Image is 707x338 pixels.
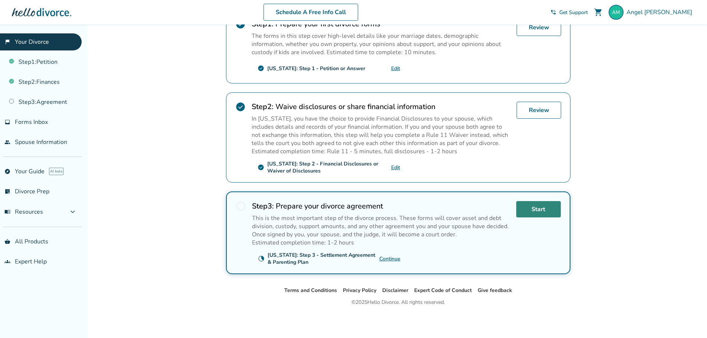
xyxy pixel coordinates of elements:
[252,239,510,247] p: Estimated completion time: 1-2 hours
[382,286,408,295] li: Disclaimer
[4,209,10,215] span: menu_book
[414,287,472,294] a: Expert Code of Conduct
[609,5,623,20] img: angel.moreno210@gmail.com
[252,201,274,211] strong: Step 3 :
[550,9,556,15] span: phone_in_talk
[252,214,510,239] p: This is the most important step of the divorce process. These forms will cover asset and debt div...
[4,259,10,265] span: groups
[343,287,376,294] a: Privacy Policy
[517,19,561,36] a: Review
[258,65,264,72] span: check_circle
[4,39,10,45] span: flag_2
[670,302,707,338] iframe: Chat Widget
[252,102,511,112] h2: Waive disclosures or share financial information
[4,139,10,145] span: people
[550,9,588,16] a: phone_in_talkGet Support
[626,8,695,16] span: Angel [PERSON_NAME]
[594,8,603,17] span: shopping_cart
[351,298,445,307] div: © 2025 Hello Divorce. All rights reserved.
[516,201,561,217] a: Start
[268,252,379,266] div: [US_STATE]: Step 3 - Settlement Agreement & Parenting Plan
[252,115,511,147] p: In [US_STATE], you have the choice to provide Financial Disclosures to your spouse, which include...
[258,164,264,171] span: check_circle
[391,164,400,171] a: Edit
[4,188,10,194] span: list_alt_check
[68,207,77,216] span: expand_more
[267,160,391,174] div: [US_STATE]: Step 2 - Financial Disclosures or Waiver of Disclosures
[267,65,365,72] div: [US_STATE]: Step 1 - Petition or Answer
[4,239,10,245] span: shopping_basket
[252,147,511,155] p: Estimated completion time: Rule 11 - 5 minutes, full disclosures - 1-2 hours
[391,65,400,72] a: Edit
[49,168,63,175] span: AI beta
[236,201,246,211] span: radio_button_unchecked
[4,208,43,216] span: Resources
[252,201,510,211] h2: Prepare your divorce agreement
[478,286,512,295] li: Give feedback
[252,32,511,56] p: The forms in this step cover high-level details like your marriage dates, demographic information...
[4,119,10,125] span: inbox
[235,19,246,29] span: check_circle
[258,255,265,262] span: clock_loader_40
[4,168,10,174] span: explore
[15,118,48,126] span: Forms Inbox
[284,287,337,294] a: Terms and Conditions
[264,4,358,21] a: Schedule A Free Info Call
[379,255,400,262] a: Continue
[517,102,561,119] a: Review
[235,102,246,112] span: check_circle
[559,9,588,16] span: Get Support
[252,102,274,112] strong: Step 2 :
